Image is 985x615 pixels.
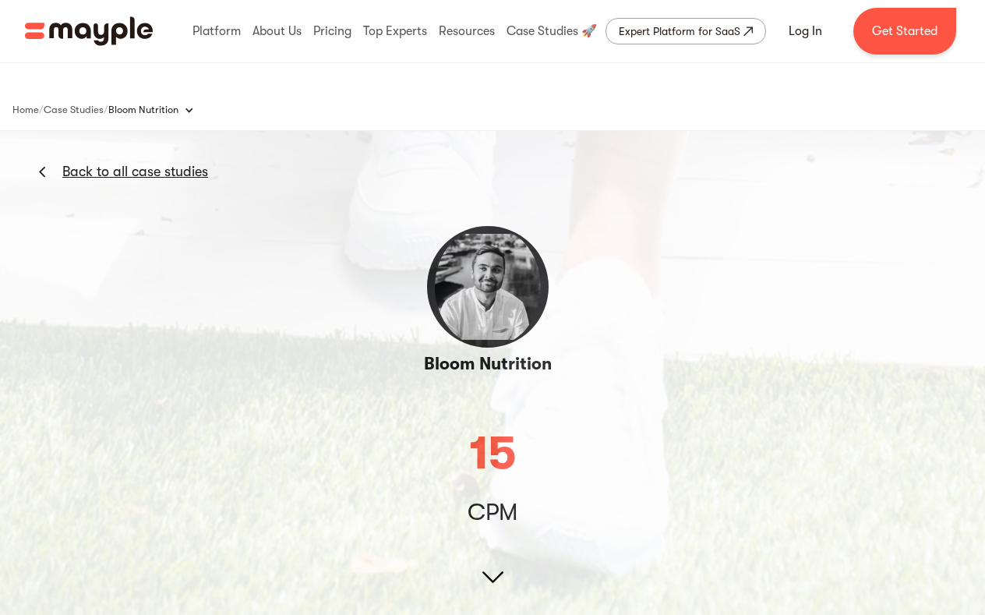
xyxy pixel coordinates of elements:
[39,102,44,118] div: /
[104,102,108,118] div: /
[605,18,766,44] a: Expert Platform for SaaS
[435,6,499,56] div: Resources
[62,162,208,181] a: Back to all case studies
[770,12,841,50] a: Log In
[108,94,210,125] div: Bloom Nutrition
[249,6,305,56] div: About Us
[25,16,153,46] img: Mayple logo
[108,102,178,118] div: Bloom Nutrition
[44,101,104,119] a: Case Studies
[25,16,153,46] a: home
[309,6,355,56] div: Pricing
[12,101,39,119] a: Home
[853,8,956,55] a: Get Started
[359,6,431,56] div: Top Experts
[619,22,740,41] div: Expert Platform for SaaS
[189,6,245,56] div: Platform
